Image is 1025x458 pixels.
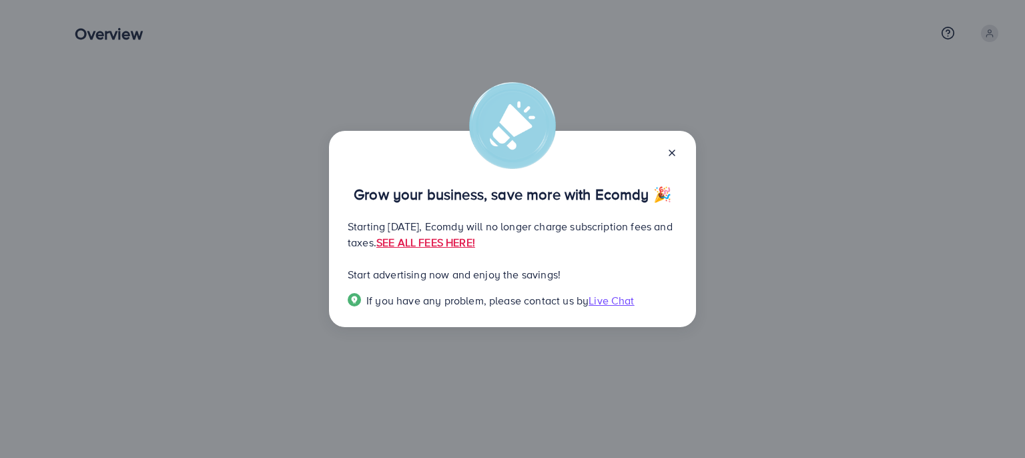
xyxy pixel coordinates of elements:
[366,293,589,308] span: If you have any problem, please contact us by
[348,218,677,250] p: Starting [DATE], Ecomdy will no longer charge subscription fees and taxes.
[589,293,634,308] span: Live Chat
[348,266,677,282] p: Start advertising now and enjoy the savings!
[348,293,361,306] img: Popup guide
[348,186,677,202] p: Grow your business, save more with Ecomdy 🎉
[469,82,556,169] img: alert
[376,235,475,250] a: SEE ALL FEES HERE!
